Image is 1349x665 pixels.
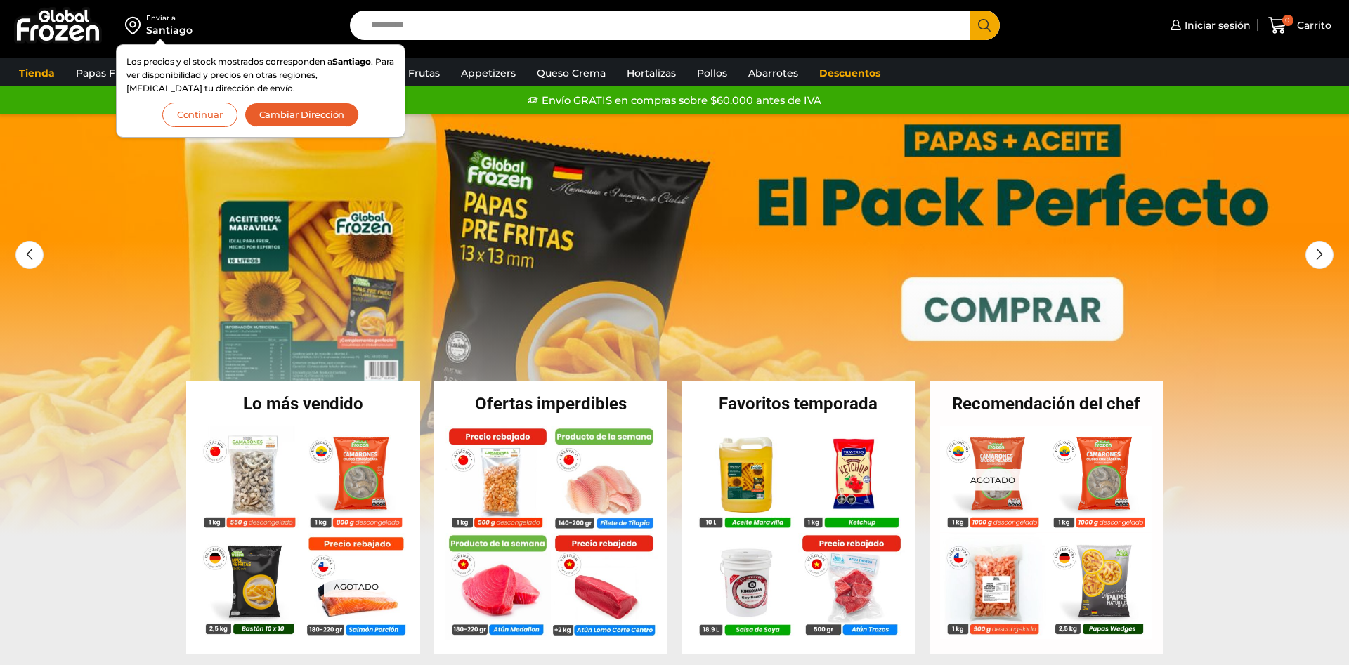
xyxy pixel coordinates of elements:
[620,60,683,86] a: Hortalizas
[960,468,1025,490] p: Agotado
[69,60,144,86] a: Papas Fritas
[812,60,887,86] a: Descuentos
[146,13,193,23] div: Enviar a
[15,241,44,269] div: Previous slide
[741,60,805,86] a: Abarrotes
[146,23,193,37] div: Santiago
[1265,9,1335,42] a: 0 Carrito
[186,395,420,412] h2: Lo más vendido
[324,576,389,598] p: Agotado
[245,103,360,127] button: Cambiar Dirección
[1305,241,1334,269] div: Next slide
[434,395,668,412] h2: Ofertas imperdibles
[1293,18,1331,32] span: Carrito
[690,60,734,86] a: Pollos
[454,60,523,86] a: Appetizers
[162,103,237,127] button: Continuar
[930,395,1164,412] h2: Recomendación del chef
[1167,11,1251,39] a: Iniciar sesión
[126,55,395,96] p: Los precios y el stock mostrados corresponden a . Para ver disponibilidad y precios en otras regi...
[1282,15,1293,26] span: 0
[682,395,915,412] h2: Favoritos temporada
[332,56,371,67] strong: Santiago
[1181,18,1251,32] span: Iniciar sesión
[125,13,146,37] img: address-field-icon.svg
[970,11,1000,40] button: Search button
[530,60,613,86] a: Queso Crema
[12,60,62,86] a: Tienda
